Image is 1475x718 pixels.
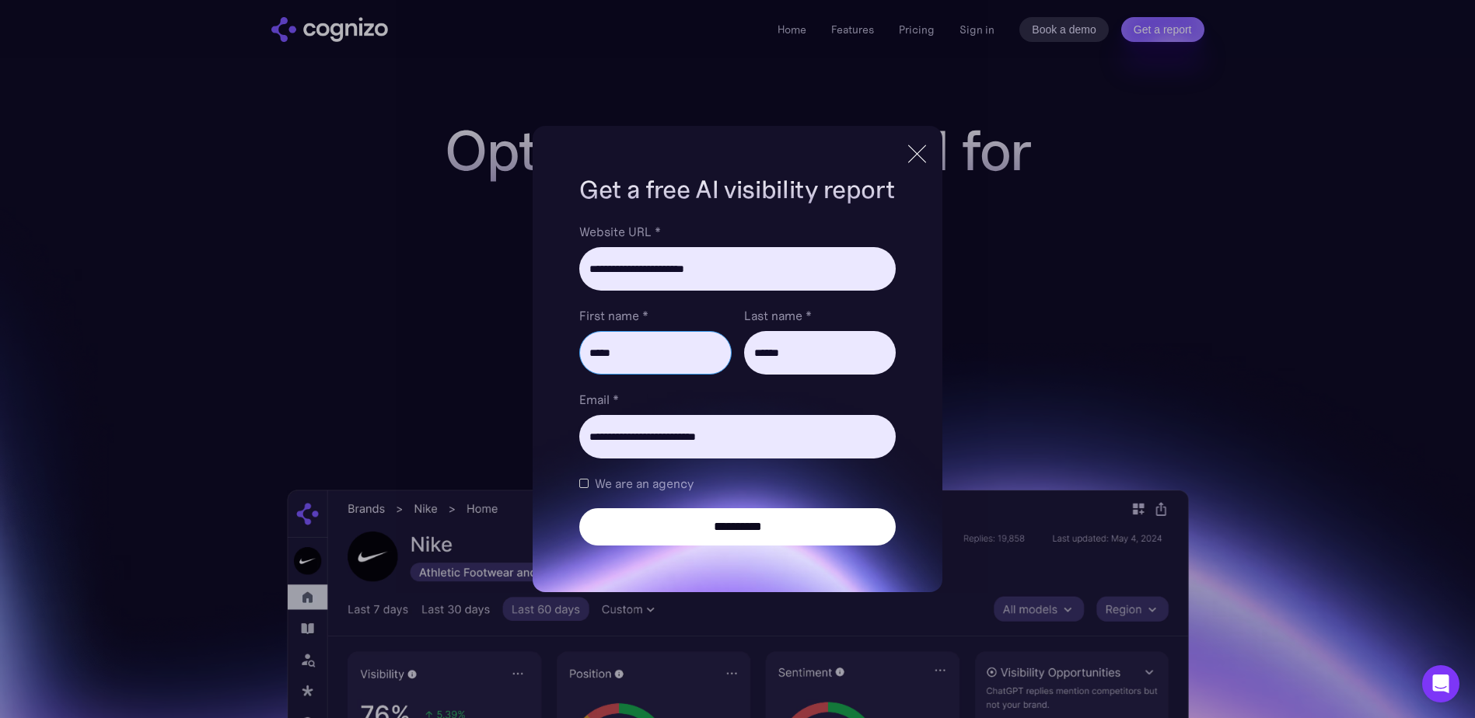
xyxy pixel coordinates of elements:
div: Open Intercom Messenger [1422,665,1459,702]
h1: Get a free AI visibility report [579,173,895,207]
label: Last name * [744,306,896,325]
label: Website URL * [579,222,895,241]
label: Email * [579,390,895,409]
label: First name * [579,306,731,325]
form: Brand Report Form [579,222,895,545]
span: We are an agency [595,474,694,493]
